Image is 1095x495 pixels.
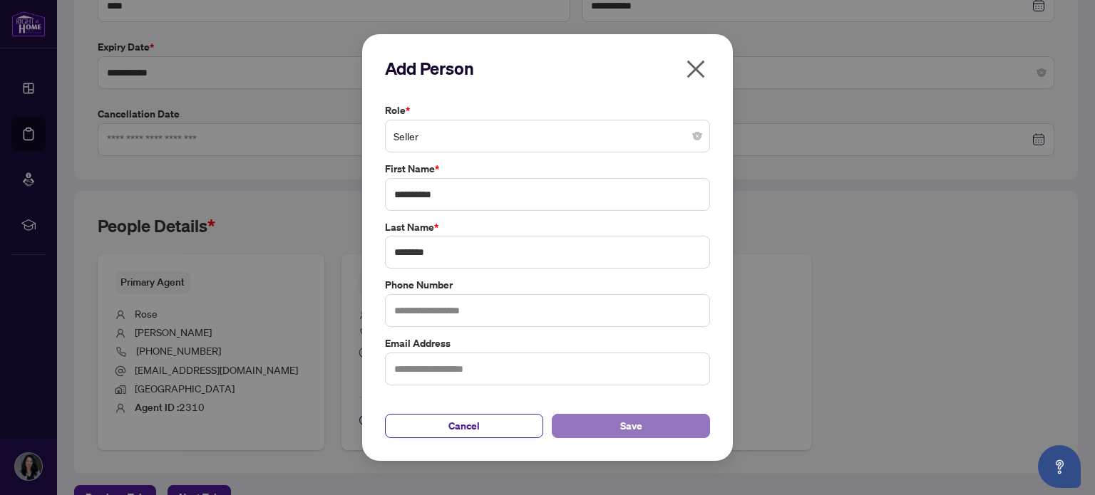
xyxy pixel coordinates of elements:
label: First Name [385,161,710,177]
span: Save [620,415,642,437]
button: Save [552,414,710,438]
button: Open asap [1038,445,1081,488]
h2: Add Person [385,57,710,80]
span: Seller [394,123,701,150]
span: close-circle [693,132,701,140]
label: Email Address [385,335,710,351]
label: Last Name [385,219,710,235]
label: Role [385,103,710,118]
span: Cancel [448,415,480,437]
label: Phone Number [385,277,710,293]
button: Cancel [385,414,543,438]
span: close [684,58,707,80]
